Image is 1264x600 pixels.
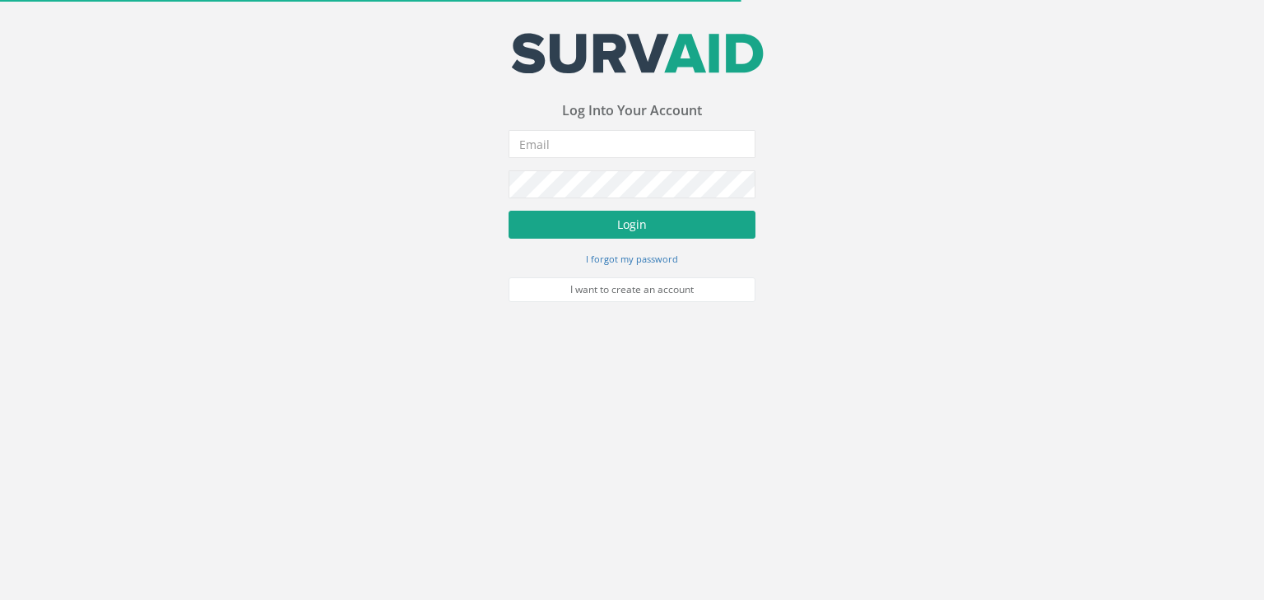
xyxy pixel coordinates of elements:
[509,277,755,302] a: I want to create an account
[509,130,755,158] input: Email
[586,251,678,266] a: I forgot my password
[509,211,755,239] button: Login
[509,104,755,119] h3: Log Into Your Account
[586,253,678,265] small: I forgot my password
